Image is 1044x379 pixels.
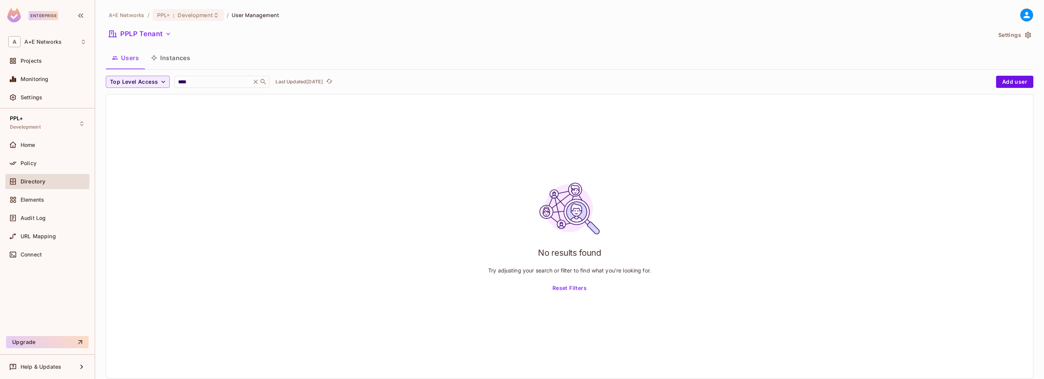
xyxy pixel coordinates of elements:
[21,233,56,239] span: URL Mapping
[8,36,21,47] span: A
[21,364,61,370] span: Help & Updates
[24,39,62,45] span: Workspace: A+E Networks
[995,29,1033,41] button: Settings
[21,142,35,148] span: Home
[21,215,46,221] span: Audit Log
[21,160,37,166] span: Policy
[110,77,158,87] span: Top Level Access
[106,76,170,88] button: Top Level Access
[488,267,651,274] p: Try adjusting your search or filter to find what you’re looking for.
[326,78,333,86] span: refresh
[325,77,334,86] button: refresh
[538,247,601,258] h1: No results found
[148,11,150,19] li: /
[227,11,229,19] li: /
[145,48,196,67] button: Instances
[10,115,23,121] span: PPL+
[275,79,323,85] p: Last Updated [DATE]
[323,77,334,86] span: Click to refresh data
[10,124,41,130] span: Development
[106,28,174,40] button: PPLP Tenant
[232,11,279,19] span: User Management
[106,48,145,67] button: Users
[21,197,44,203] span: Elements
[21,94,42,100] span: Settings
[157,11,170,19] span: PPL+
[178,11,213,19] span: Development
[21,58,42,64] span: Projects
[996,76,1033,88] button: Add user
[29,11,58,20] div: Enterprise
[21,76,49,82] span: Monitoring
[21,252,42,258] span: Connect
[6,336,89,348] button: Upgrade
[7,8,21,22] img: SReyMgAAAABJRU5ErkJggg==
[109,11,145,19] span: the active workspace
[549,282,590,295] button: Reset Filters
[21,178,45,185] span: Directory
[172,12,175,18] span: :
